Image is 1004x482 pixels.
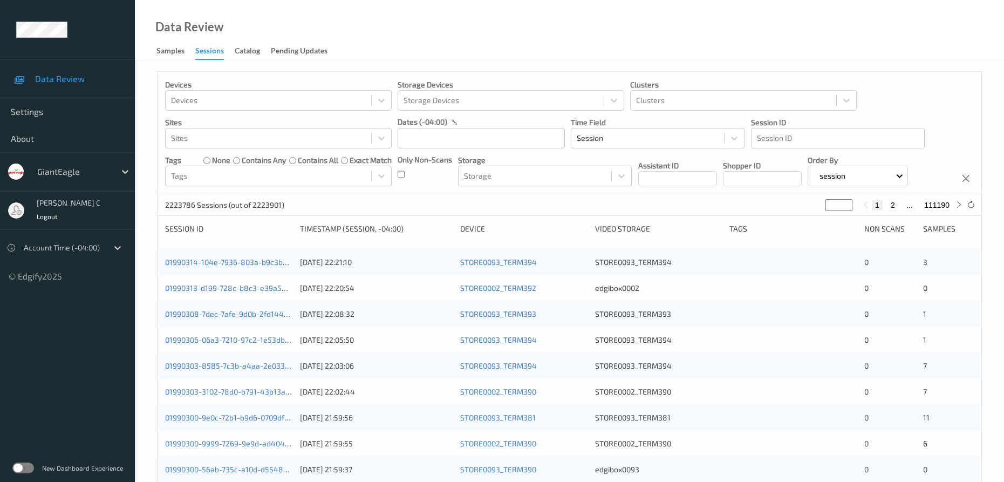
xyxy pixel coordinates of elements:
span: 0 [864,257,869,267]
button: 2 [887,200,898,210]
a: STORE0002_TERM390 [460,387,536,396]
a: STORE0093_TERM394 [460,361,537,370]
div: [DATE] 21:59:56 [300,412,453,423]
span: 11 [923,413,930,422]
div: edgibox0002 [595,283,722,294]
p: 2223786 Sessions (out of 2223901) [165,200,284,211]
a: 01990313-d199-728c-b8c3-e39a5dc30808 [165,283,312,293]
p: Only Non-Scans [398,154,452,165]
p: Assistant ID [638,160,717,171]
p: session [816,171,849,181]
span: 6 [923,439,927,448]
div: Samples [923,223,974,234]
a: STORE0093_TERM390 [460,465,536,474]
a: STORE0002_TERM392 [460,283,536,293]
div: Pending Updates [271,45,327,59]
a: 01990303-8585-7c3b-a4aa-2e033b30d559 [165,361,315,370]
div: STORE0002_TERM390 [595,438,722,449]
span: 0 [923,283,927,293]
label: none [212,155,230,166]
p: Devices [165,79,392,90]
p: dates (-04:00) [398,117,447,127]
label: contains all [298,155,338,166]
span: 0 [864,465,869,474]
div: STORE0002_TERM390 [595,386,722,397]
div: [DATE] 22:20:54 [300,283,453,294]
span: 0 [923,465,927,474]
a: STORE0002_TERM390 [460,439,536,448]
p: Time Field [571,117,745,128]
div: Samples [156,45,185,59]
span: 0 [864,439,869,448]
a: STORE0093_TERM394 [460,335,537,344]
div: [DATE] 22:02:44 [300,386,453,397]
a: 01990314-104e-7936-803a-b9c3bd507b55 [165,257,312,267]
p: Order By [808,155,908,166]
div: Data Review [155,22,223,32]
a: Samples [156,44,195,59]
div: STORE0093_TERM393 [595,309,722,320]
p: Shopper ID [723,160,802,171]
label: contains any [242,155,286,166]
div: Non Scans [864,223,915,234]
span: 7 [923,361,927,370]
div: [DATE] 21:59:37 [300,464,453,475]
a: STORE0093_TERM394 [460,257,537,267]
p: Session ID [751,117,925,128]
div: Catalog [235,45,260,59]
div: [DATE] 22:21:10 [300,257,453,268]
span: 0 [864,387,869,396]
button: 111190 [921,200,953,210]
a: Pending Updates [271,44,338,59]
span: 0 [864,413,869,422]
a: STORE0093_TERM381 [460,413,536,422]
p: Storage Devices [398,79,624,90]
p: Clusters [630,79,857,90]
label: exact match [350,155,392,166]
p: Sites [165,117,392,128]
a: STORE0093_TERM393 [460,309,536,318]
div: STORE0093_TERM394 [595,335,722,345]
p: Storage [458,155,632,166]
a: 01990300-9999-7269-9e9d-ad4043337c1c [165,439,312,448]
span: 1 [923,335,926,344]
button: 1 [872,200,883,210]
a: 01990303-3102-78d0-b791-43b13a3f9637 [165,387,309,396]
a: 01990306-06a3-7210-97c2-1e53dbcd9db2 [165,335,310,344]
span: 7 [923,387,927,396]
span: 0 [864,283,869,293]
div: Sessions [195,45,224,60]
div: [DATE] 21:59:55 [300,438,453,449]
div: Session ID [165,223,292,234]
p: Tags [165,155,181,166]
div: Tags [729,223,857,234]
span: 1 [923,309,926,318]
a: Sessions [195,44,235,60]
div: STORE0093_TERM394 [595,257,722,268]
div: Video Storage [595,223,722,234]
a: 01990308-7dec-7afe-9d0b-2fd1449c2af6 [165,309,308,318]
span: 0 [864,309,869,318]
span: 0 [864,335,869,344]
span: 3 [923,257,927,267]
a: Catalog [235,44,271,59]
div: STORE0093_TERM381 [595,412,722,423]
div: Timestamp (Session, -04:00) [300,223,453,234]
a: 01990300-9e0c-72b1-b9d6-0709df807e03 [165,413,310,422]
div: [DATE] 22:05:50 [300,335,453,345]
div: edgibox0093 [595,464,722,475]
div: Device [460,223,588,234]
div: [DATE] 22:03:06 [300,361,453,371]
span: 0 [864,361,869,370]
a: 01990300-56ab-735c-a10d-d55487cada9a [165,465,312,474]
div: [DATE] 22:08:32 [300,309,453,320]
button: ... [903,200,916,210]
div: STORE0093_TERM394 [595,361,722,371]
